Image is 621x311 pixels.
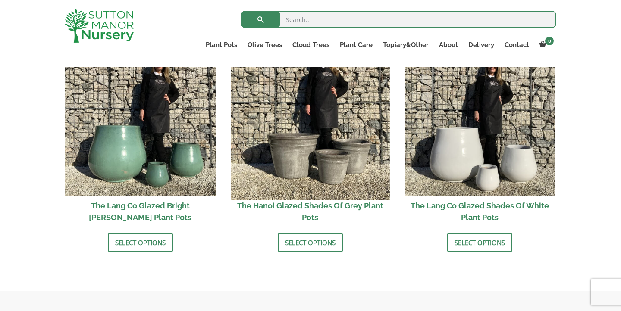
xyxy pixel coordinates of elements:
a: Sale! The Lang Co Glazed Bright [PERSON_NAME] Plant Pots [65,45,216,227]
a: Contact [499,39,534,51]
h2: The Lang Co Glazed Bright [PERSON_NAME] Plant Pots [65,196,216,227]
a: Select options for “The Hanoi Glazed Shades Of Grey Plant Pots” [278,233,343,252]
a: Select options for “The Lang Co Glazed Shades Of White Plant Pots” [447,233,512,252]
a: 0 [534,39,556,51]
img: The Hanoi Glazed Shades Of Grey Plant Pots [231,41,389,200]
a: Sale! The Hanoi Glazed Shades Of Grey Plant Pots [235,45,386,227]
h2: The Hanoi Glazed Shades Of Grey Plant Pots [235,196,386,227]
a: Plant Pots [201,39,242,51]
a: About [434,39,463,51]
a: Olive Trees [242,39,287,51]
input: Search... [241,11,556,28]
a: Plant Care [335,39,378,51]
h2: The Lang Co Glazed Shades Of White Plant Pots [405,196,556,227]
img: The Lang Co Glazed Bright Olive Green Plant Pots [65,45,216,196]
img: The Lang Co Glazed Shades Of White Plant Pots [405,45,556,196]
a: Select options for “The Lang Co Glazed Bright Olive Green Plant Pots” [108,233,173,252]
a: Cloud Trees [287,39,335,51]
span: 0 [545,37,554,45]
a: Delivery [463,39,499,51]
a: Topiary&Other [378,39,434,51]
a: Sale! The Lang Co Glazed Shades Of White Plant Pots [405,45,556,227]
img: logo [65,9,134,43]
